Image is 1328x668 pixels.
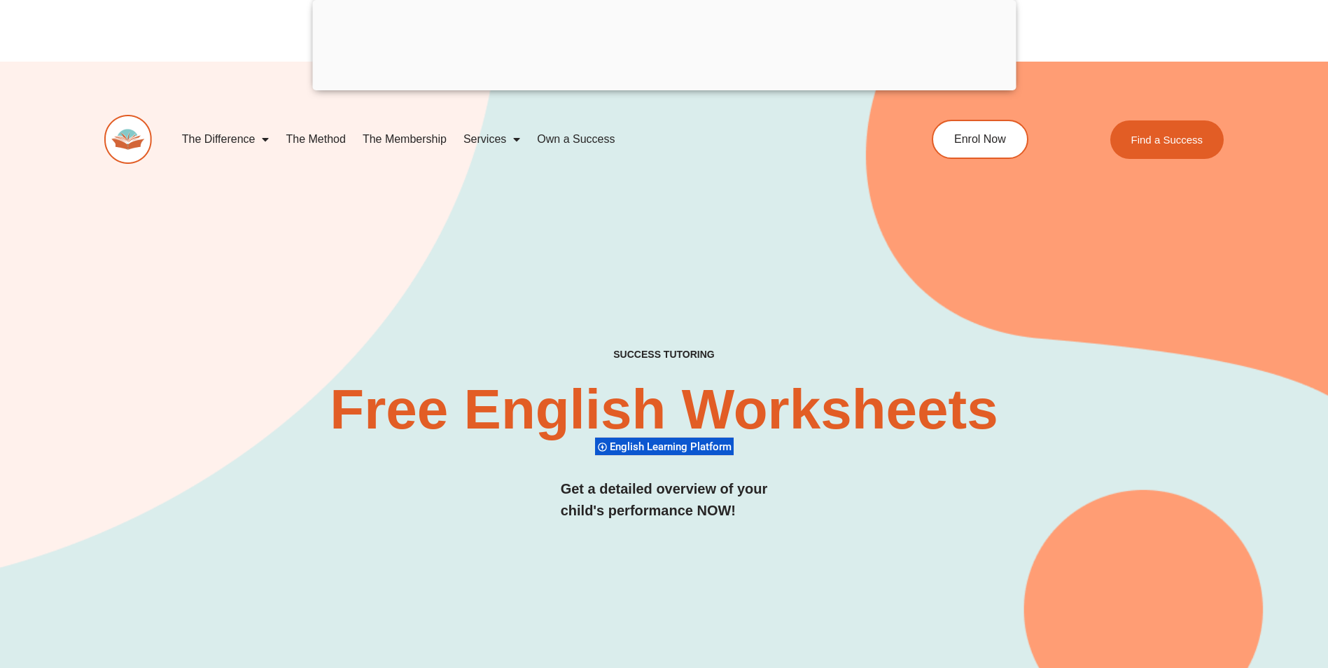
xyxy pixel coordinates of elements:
h2: Free English Worksheets​ [295,382,1034,438]
a: Own a Success [529,123,623,155]
iframe: Chat Widget [1095,510,1328,668]
span: Enrol Now [954,134,1006,145]
nav: Menu [174,123,868,155]
div: English Learning Platform [595,437,734,456]
a: Services [455,123,529,155]
a: The Difference [174,123,278,155]
a: Enrol Now [932,120,1028,159]
span: English Learning Platform [610,440,736,453]
h4: SUCCESS TUTORING​ [498,349,830,361]
h3: Get a detailed overview of your child's performance NOW! [561,478,768,522]
span: Find a Success [1131,134,1203,145]
a: Find a Success [1110,120,1224,159]
a: The Membership [354,123,455,155]
a: The Method [277,123,354,155]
